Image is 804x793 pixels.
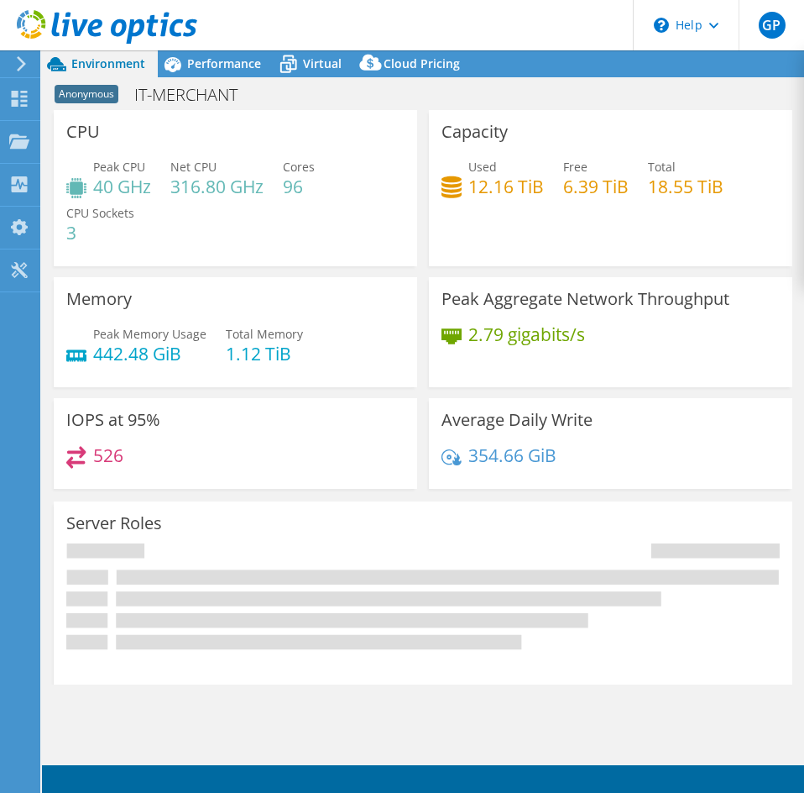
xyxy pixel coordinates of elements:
[468,159,497,175] span: Used
[71,55,145,71] span: Environment
[66,123,100,141] h3: CPU
[468,177,544,196] h4: 12.16 TiB
[66,205,134,221] span: CPU Sockets
[170,177,264,196] h4: 316.80 GHz
[93,177,151,196] h4: 40 GHz
[303,55,342,71] span: Virtual
[648,177,723,196] h4: 18.55 TiB
[468,325,585,344] h4: 2.79 gigabits/s
[648,159,676,175] span: Total
[441,290,729,308] h3: Peak Aggregate Network Throughput
[441,123,508,141] h3: Capacity
[93,159,145,175] span: Peak CPU
[93,344,206,363] h4: 442.48 GiB
[66,290,132,308] h3: Memory
[66,223,134,242] h4: 3
[66,514,162,533] h3: Server Roles
[759,12,786,39] span: GP
[283,177,315,196] h4: 96
[93,326,206,342] span: Peak Memory Usage
[93,446,123,465] h4: 526
[563,159,587,175] span: Free
[55,85,118,103] span: Anonymous
[654,18,669,33] svg: \n
[468,446,556,465] h4: 354.66 GiB
[441,411,593,429] h3: Average Daily Write
[170,159,217,175] span: Net CPU
[187,55,261,71] span: Performance
[226,344,303,363] h4: 1.12 TiB
[563,177,629,196] h4: 6.39 TiB
[66,411,160,429] h3: IOPS at 95%
[127,86,264,104] h1: IT-MERCHANT
[384,55,460,71] span: Cloud Pricing
[226,326,303,342] span: Total Memory
[283,159,315,175] span: Cores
